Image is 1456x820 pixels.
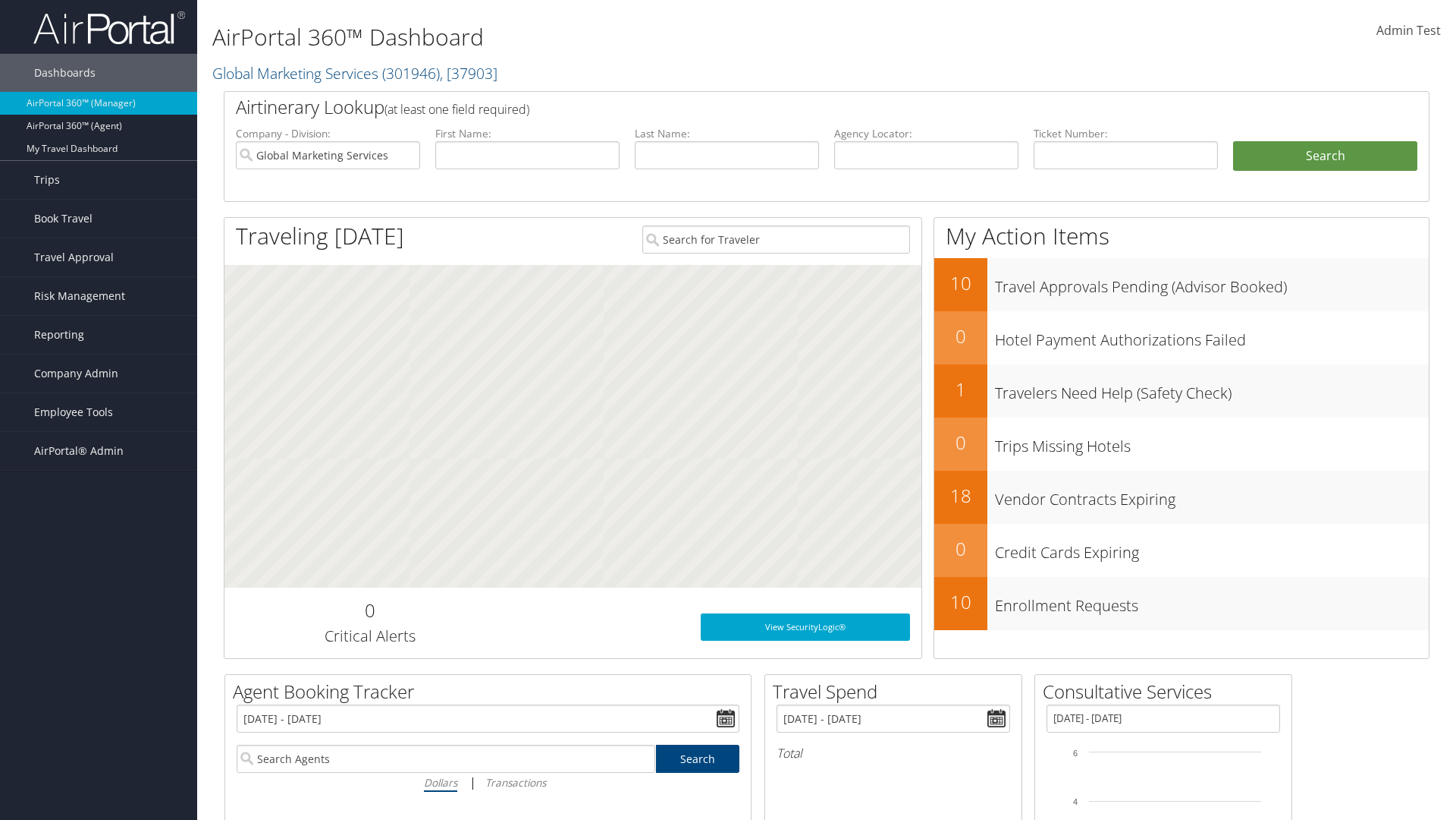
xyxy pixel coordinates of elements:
[34,316,84,354] span: Reporting
[642,225,910,254] input: Search for Traveler
[773,679,1021,705] h2: Travel Spend
[934,430,987,456] h2: 0
[236,126,420,141] label: Company - Division:
[233,679,751,705] h2: Agent Booking Tracker
[237,745,655,773] input: Search Agents
[34,393,113,431] span: Employee Tools
[701,613,910,641] a: View SecurityLogic®
[934,524,1429,577] a: 0Credit Cards Expiring
[995,269,1429,298] h3: Travel Approvals Pending (Advisor Booked)
[34,277,125,315] span: Risk Management
[934,418,1429,471] a: 0Trips Missing Hotels
[424,775,457,790] i: Dollars
[212,63,497,84] a: Global Marketing Services
[34,54,96,92] span: Dashboards
[34,161,60,199] span: Trips
[995,428,1429,457] h3: Trips Missing Hotels
[656,745,740,773] a: Search
[995,481,1429,510] h3: Vendor Contracts Expiring
[635,126,819,141] label: Last Name:
[435,126,620,141] label: First Name:
[934,536,987,562] h2: 0
[1376,8,1441,55] a: Admin Test
[1376,22,1441,39] span: Admin Test
[995,588,1429,617] h3: Enrollment Requests
[1073,749,1078,758] tspan: 6
[1043,679,1291,705] h2: Consultative Services
[485,775,546,790] i: Transactions
[440,63,497,84] span: , [ 37903 ]
[934,589,987,615] h2: 10
[34,355,118,393] span: Company Admin
[1073,797,1078,806] tspan: 4
[995,535,1429,563] h3: Credit Cards Expiring
[34,238,114,276] span: Travel Approval
[834,126,1018,141] label: Agency Locator:
[1034,126,1218,141] label: Ticket Number:
[934,377,987,402] h2: 1
[34,200,93,238] span: Book Travel
[934,471,1429,524] a: 18Vendor Contracts Expiring
[934,364,1429,418] a: 1Travelers Need Help (Safety Check)
[1233,141,1417,172] button: Search
[212,21,1031,53] h1: AirPortal 360™ Dashboard
[777,745,1010,762] h6: Total
[995,322,1429,351] h3: Hotel Payment Authorizations Failed
[33,10,185,46] img: airportal-logo.png
[934,323,987,349] h2: 0
[382,63,440,84] span: ( 301946 )
[236,220,404,252] h1: Traveling [DATE]
[34,432,124,470] span: AirPortal® Admin
[934,483,987,509] h2: 18
[384,101,529,118] span: (at least one field required)
[934,311,1429,364] a: 0Hotel Payment Authorizations Failed
[934,220,1429,252] h1: My Action Items
[934,577,1429,630] a: 10Enrollment Requests
[237,773,739,792] div: |
[934,258,1429,311] a: 10Travel Approvals Pending (Advisor Booked)
[934,270,987,296] h2: 10
[236,598,504,623] h2: 0
[236,626,504,647] h3: Critical Alerts
[236,94,1317,120] h2: Airtinerary Lookup
[995,375,1429,404] h3: Travelers Need Help (Safety Check)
